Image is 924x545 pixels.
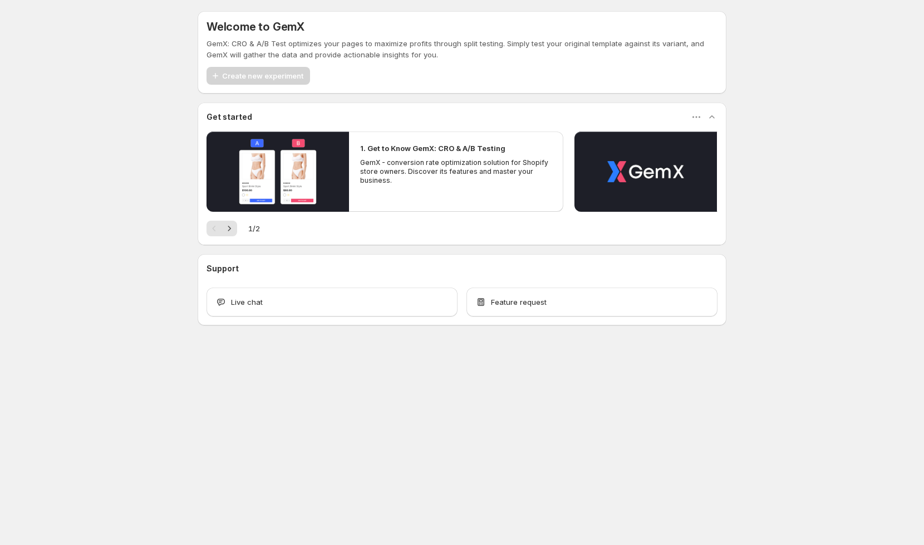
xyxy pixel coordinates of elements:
span: 1 / 2 [248,223,260,234]
h3: Get started [207,111,252,123]
button: Play video [207,132,349,212]
nav: Pagination [207,221,237,236]
button: Play video [574,132,717,212]
h2: 1. Get to Know GemX: CRO & A/B Testing [360,143,505,154]
h5: Welcome to GemX [207,20,304,33]
h3: Support [207,263,239,274]
span: Live chat [231,296,263,308]
span: Feature request [491,296,547,308]
button: Next [222,221,237,236]
p: GemX: CRO & A/B Test optimizes your pages to maximize profits through split testing. Simply test ... [207,38,717,60]
p: GemX - conversion rate optimization solution for Shopify store owners. Discover its features and ... [360,158,552,185]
